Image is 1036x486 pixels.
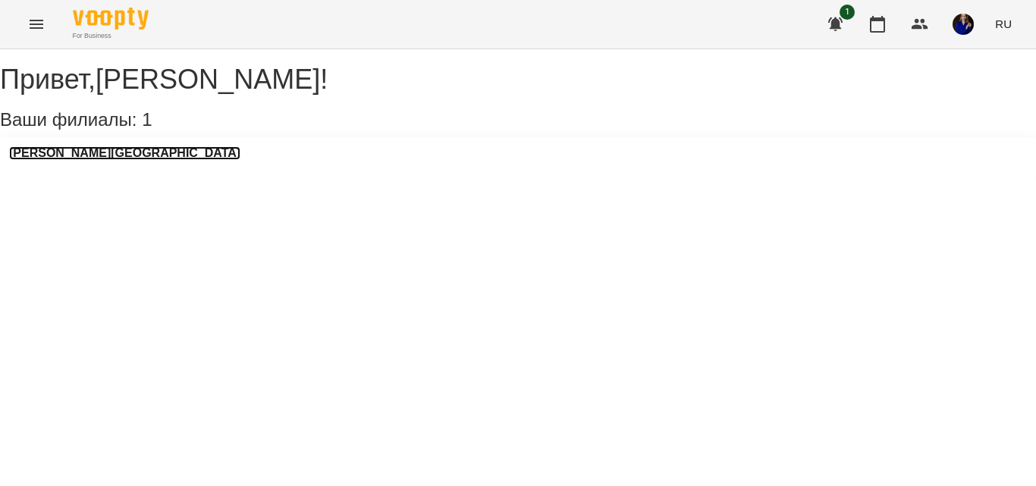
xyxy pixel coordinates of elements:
[73,31,149,41] span: For Business
[953,14,974,35] img: e82ba33f25f7ef4e43e3210e26dbeb70.jpeg
[989,10,1018,38] button: RU
[9,146,240,160] a: [PERSON_NAME][GEOGRAPHIC_DATA]
[73,8,149,30] img: Voopty Logo
[142,109,152,130] span: 1
[995,16,1012,32] span: RU
[840,5,855,20] span: 1
[18,6,55,42] button: Menu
